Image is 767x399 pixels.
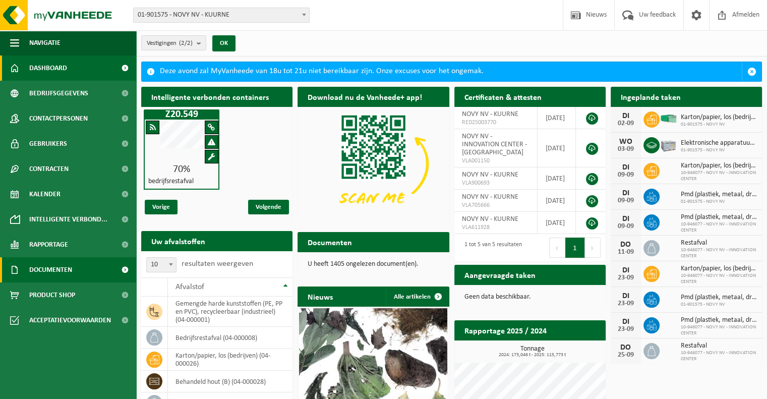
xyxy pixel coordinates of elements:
[530,340,605,360] a: Bekijk rapportage
[29,182,61,207] span: Kalender
[168,327,292,349] td: bedrijfsrestafval (04-000008)
[462,193,518,201] span: NOVY NV - KUURNE
[616,163,636,172] div: DI
[459,237,522,259] div: 1 tot 5 van 5 resultaten
[616,189,636,197] div: DI
[681,162,757,170] span: Karton/papier, los (bedrijven)
[29,282,75,308] span: Product Shop
[681,147,757,153] span: 01-901575 - NOVY NV
[148,178,194,185] h4: bedrijfsrestafval
[141,35,206,50] button: Vestigingen(2/2)
[29,156,69,182] span: Contracten
[616,274,636,281] div: 23-09
[29,207,107,232] span: Intelligente verbond...
[660,114,677,123] img: HK-XP-30-GN-00
[462,179,530,187] span: VLA900693
[616,318,636,326] div: DI
[298,107,449,220] img: Download de VHEPlus App
[616,120,636,127] div: 02-09
[298,287,343,306] h2: Nieuws
[681,302,757,308] span: 01-901575 - NOVY NV
[681,113,757,122] span: Karton/papier, los (bedrijven)
[616,326,636,333] div: 23-09
[681,199,757,205] span: 01-901575 - NOVY NV
[616,215,636,223] div: DI
[616,266,636,274] div: DI
[147,258,176,272] span: 10
[29,30,61,55] span: Navigatie
[168,349,292,371] td: karton/papier, los (bedrijven) (04-000026)
[160,62,742,81] div: Deze avond zal MyVanheede van 18u tot 21u niet bereikbaar zijn. Onze excuses voor het ongemak.
[681,273,757,285] span: 10-946077 - NOVY NV - INNOVATION CENTER
[146,109,217,120] h1: Z20.549
[538,107,575,129] td: [DATE]
[616,241,636,249] div: DO
[386,287,448,307] a: Alle artikelen
[616,344,636,352] div: DO
[179,40,193,46] count: (2/2)
[681,170,757,182] span: 10-946077 - NOVY NV - INNOVATION CENTER
[29,81,88,106] span: Bedrijfsgegevens
[616,172,636,179] div: 09-09
[145,164,218,175] div: 70%
[681,350,757,362] span: 10-946077 - NOVY NV - INNOVATION CENTER
[681,213,757,221] span: Pmd (plastiek, metaal, drankkartons) (bedrijven)
[462,215,518,223] span: NOVY NV - KUURNE
[464,294,596,301] p: Geen data beschikbaar.
[147,36,193,51] span: Vestigingen
[681,294,757,302] span: Pmd (plastiek, metaal, drankkartons) (bedrijven)
[616,223,636,230] div: 09-09
[462,110,518,118] span: NOVY NV - KUURNE
[134,8,309,22] span: 01-901575 - NOVY NV - KUURNE
[462,201,530,209] span: VLA705666
[29,232,68,257] span: Rapportage
[616,112,636,120] div: DI
[611,87,691,106] h2: Ingeplande taken
[168,371,292,392] td: behandeld hout (B) (04-000028)
[681,191,757,199] span: Pmd (plastiek, metaal, drankkartons) (bedrijven)
[462,119,530,127] span: RED25003770
[145,200,178,214] span: Vorige
[681,122,757,128] span: 01-901575 - NOVY NV
[681,324,757,336] span: 10-946077 - NOVY NV - INNOVATION CENTER
[168,297,292,327] td: gemengde harde kunststoffen (PE, PP en PVC), recycleerbaar (industrieel) (04-000001)
[616,138,636,146] div: WO
[616,146,636,153] div: 03-09
[182,260,253,268] label: resultaten weergeven
[616,300,636,307] div: 23-09
[538,167,575,190] td: [DATE]
[681,247,757,259] span: 10-946077 - NOVY NV - INNOVATION CENTER
[248,200,289,214] span: Volgende
[681,139,757,147] span: Elektronische apparatuur - overige (ove)
[29,308,111,333] span: Acceptatievoorwaarden
[616,249,636,256] div: 11-09
[141,87,292,106] h2: Intelligente verbonden containers
[298,232,362,252] h2: Documenten
[29,55,67,81] span: Dashboard
[298,87,432,106] h2: Download nu de Vanheede+ app!
[538,129,575,167] td: [DATE]
[681,342,757,350] span: Restafval
[681,239,757,247] span: Restafval
[616,197,636,204] div: 09-09
[454,87,552,106] h2: Certificaten & attesten
[538,212,575,234] td: [DATE]
[146,257,176,272] span: 10
[133,8,310,23] span: 01-901575 - NOVY NV - KUURNE
[681,265,757,273] span: Karton/papier, los (bedrijven)
[454,265,546,284] h2: Aangevraagde taken
[616,352,636,359] div: 25-09
[462,157,530,165] span: VLA001150
[175,283,204,291] span: Afvalstof
[549,238,565,258] button: Previous
[660,136,677,153] img: PB-LB-0680-HPE-GY-11
[462,223,530,232] span: VLA611928
[616,292,636,300] div: DI
[462,171,518,179] span: NOVY NV - KUURNE
[462,133,527,156] span: NOVY NV - INNOVATION CENTER - [GEOGRAPHIC_DATA]
[308,261,439,268] p: U heeft 1405 ongelezen document(en).
[459,353,606,358] span: 2024: 173,046 t - 2025: 115,773 t
[29,257,72,282] span: Documenten
[681,221,757,234] span: 10-946077 - NOVY NV - INNOVATION CENTER
[585,238,601,258] button: Next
